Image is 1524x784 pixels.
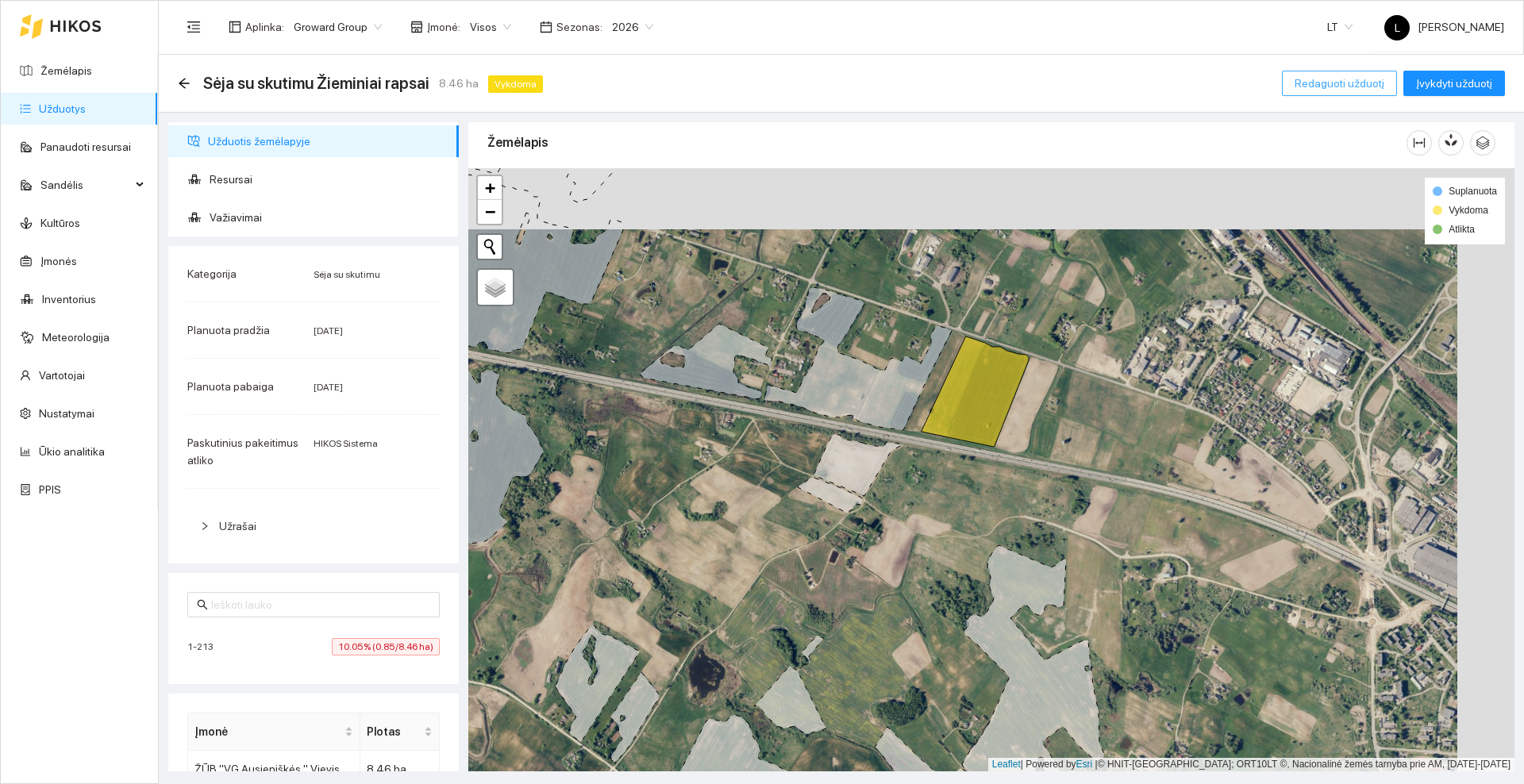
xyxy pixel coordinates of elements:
a: Nustatymai [39,407,94,420]
a: Žemėlapis [40,64,92,77]
th: this column's title is Įmonė,this column is sortable [188,713,360,751]
span: right [200,521,210,531]
span: [DATE] [314,325,343,336]
span: 8.46 ha [439,75,479,92]
span: − [485,202,495,221]
span: [DATE] [314,382,343,393]
button: column-width [1407,130,1432,156]
a: Redaguoti užduotį [1282,77,1397,90]
span: Užduotis žemėlapyje [208,125,446,157]
button: Initiate a new search [478,235,502,259]
span: Kategorija [187,267,237,280]
span: Vykdoma [1449,205,1488,216]
span: Plotas [367,723,421,740]
span: Vykdoma [488,75,543,93]
span: Įmonė : [427,18,460,36]
a: Meteorologija [42,331,110,344]
a: PPIS [39,483,61,496]
span: column-width [1407,136,1431,149]
a: Užduotys [39,102,86,115]
span: calendar [540,21,552,33]
span: Atlikta [1449,224,1475,235]
a: Esri [1076,759,1093,770]
span: Sėja su skutimu [314,269,380,280]
span: LT [1327,15,1353,39]
span: | [1095,759,1098,770]
span: L [1395,15,1400,40]
button: menu-fold [178,11,210,43]
span: 1-213 [187,639,221,655]
span: Sandėlis [40,169,131,201]
a: Ūkio analitika [39,445,105,458]
a: Įmonės [40,255,77,267]
th: this column's title is Plotas,this column is sortable [360,713,440,751]
span: Važiavimai [210,202,446,233]
span: Paskutinius pakeitimus atliko [187,436,298,467]
a: Panaudoti resursai [40,140,131,153]
span: Sėja su skutimu Žieminiai rapsai [203,71,429,96]
span: menu-fold [187,20,201,34]
span: [PERSON_NAME] [1384,21,1504,33]
span: Redaguoti užduotį [1295,75,1384,92]
a: Zoom in [478,176,502,200]
button: Įvykdyti užduotį [1403,71,1505,96]
span: Aplinka : [245,18,284,36]
div: Žemėlapis [487,120,1407,165]
span: shop [410,21,423,33]
input: Ieškoti lauko [211,596,430,613]
a: Leaflet [992,759,1021,770]
span: + [485,178,495,198]
span: Įvykdyti užduotį [1416,75,1492,92]
span: 10.05% (0.85/8.46 ha) [332,638,440,655]
span: layout [229,21,241,33]
span: Groward Group [294,15,382,39]
a: Layers [478,270,513,305]
span: HIKOS Sistema [314,438,378,449]
span: Resursai [210,163,446,195]
a: Vartotojai [39,369,85,382]
a: Zoom out [478,200,502,224]
a: Kultūros [40,217,80,229]
span: Užrašai [219,520,256,532]
span: Planuota pabaiga [187,380,274,393]
span: search [197,599,208,610]
span: arrow-left [178,77,190,90]
button: Redaguoti užduotį [1282,71,1397,96]
a: Inventorius [42,293,96,306]
span: Sezonas : [556,18,602,36]
div: | Powered by © HNIT-[GEOGRAPHIC_DATA]; ORT10LT ©, Nacionalinė žemės tarnyba prie AM, [DATE]-[DATE] [988,758,1514,771]
div: Atgal [178,77,190,90]
span: Suplanuota [1449,186,1497,197]
span: Įmonė [194,723,341,740]
span: Planuota pradžia [187,324,270,336]
span: 2026 [612,15,653,39]
div: Užrašai [187,508,440,544]
span: Visos [470,15,511,39]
